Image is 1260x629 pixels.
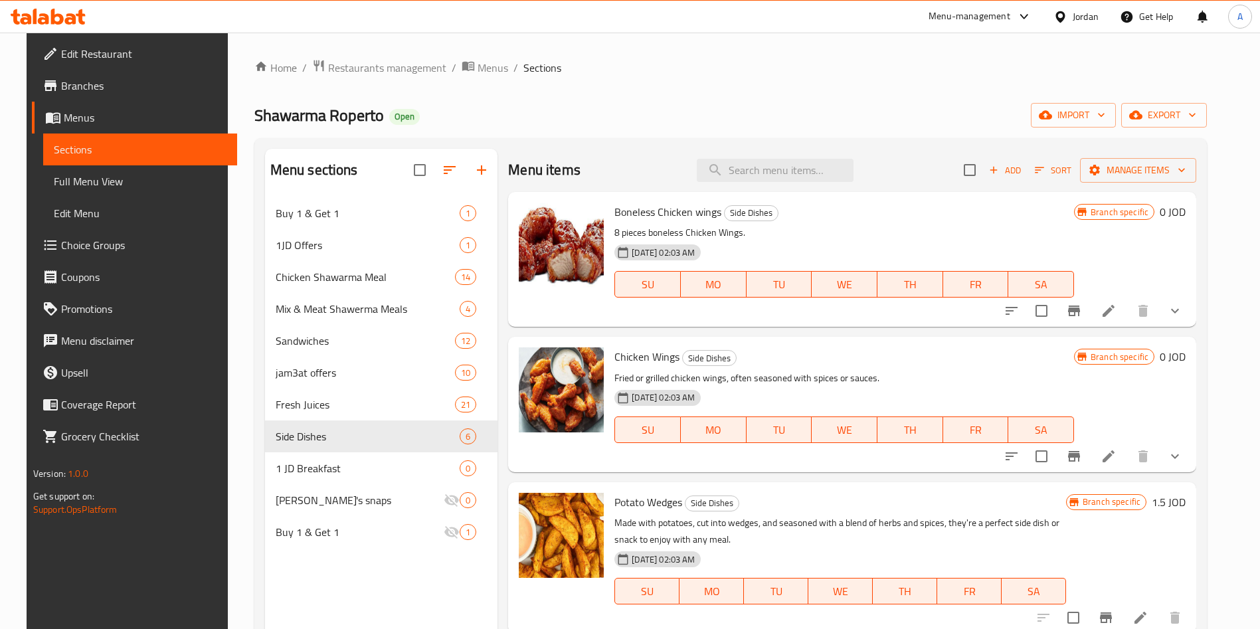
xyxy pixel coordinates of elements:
button: export [1121,103,1207,128]
h6: 0 JOD [1160,347,1186,366]
button: WE [812,271,877,298]
span: Select to update [1028,442,1055,470]
span: WE [817,420,872,440]
button: FR [943,416,1009,443]
div: Jordan [1073,9,1099,24]
div: Side Dishes [682,350,737,366]
span: [DATE] 02:03 AM [626,553,700,566]
span: WE [814,582,867,601]
span: A [1237,9,1243,24]
span: 6 [460,430,476,443]
span: SA [1007,582,1061,601]
span: Chicken Shawarma Meal [276,269,455,285]
button: SU [614,271,681,298]
span: WE [817,275,872,294]
li: / [452,60,456,76]
button: TH [877,416,943,443]
span: SU [620,420,675,440]
a: Support.OpsPlatform [33,501,118,518]
div: Menu-management [929,9,1010,25]
span: Get support on: [33,488,94,505]
div: 1JD Offers1 [265,229,498,261]
img: Potato Wedges [519,493,604,578]
span: Branch specific [1085,351,1154,363]
button: SA [1008,271,1074,298]
p: Fried or grilled chicken wings, often seasoned with spices or sauces. [614,370,1074,387]
span: import [1041,107,1105,124]
div: items [460,428,476,444]
span: Branch specific [1077,495,1146,508]
a: Full Menu View [43,165,237,197]
h2: Menu sections [270,160,358,180]
span: 1.0.0 [68,465,88,482]
div: Open [389,109,420,125]
button: SU [614,578,679,604]
button: SA [1008,416,1074,443]
span: 1 JD Breakfast [276,460,460,476]
span: [DATE] 02:03 AM [626,246,700,259]
span: MO [686,420,741,440]
span: 4 [460,303,476,315]
button: delete [1127,295,1159,327]
span: Full Menu View [54,173,226,189]
span: Mix & Meat Shawerma Meals [276,301,460,317]
div: items [455,365,476,381]
button: sort-choices [996,440,1028,472]
a: Edit Restaurant [32,38,237,70]
div: Side Dishes [724,205,778,221]
div: items [455,333,476,349]
span: TU [749,582,803,601]
div: 1 JD Breakfast0 [265,452,498,484]
a: Choice Groups [32,229,237,261]
button: sort-choices [996,295,1028,327]
span: Sort sections [434,154,466,186]
button: WE [812,416,877,443]
img: Chicken Wings [519,347,604,432]
span: TH [883,420,938,440]
span: Sandwiches [276,333,455,349]
div: items [460,492,476,508]
span: 21 [456,399,476,411]
a: Edit menu item [1101,448,1117,464]
span: jam3at offers [276,365,455,381]
div: Side Dishes6 [265,420,498,452]
nav: breadcrumb [254,59,1208,76]
span: Branch specific [1085,206,1154,219]
div: items [455,397,476,412]
span: 0 [460,494,476,507]
span: Side Dishes [685,495,739,511]
div: items [455,269,476,285]
div: Roberto's snaps [276,492,444,508]
a: Edit menu item [1101,303,1117,319]
span: FR [948,275,1004,294]
span: Edit Restaurant [61,46,226,62]
span: 12 [456,335,476,347]
span: Open [389,111,420,122]
button: Add [984,160,1026,181]
div: Fresh Juices21 [265,389,498,420]
button: Branch-specific-item [1058,295,1090,327]
p: 8 pieces boneless Chicken Wings. [614,225,1074,241]
svg: Inactive section [444,524,460,540]
nav: Menu sections [265,192,498,553]
button: TH [873,578,937,604]
span: MO [686,275,741,294]
span: export [1132,107,1196,124]
button: Sort [1032,160,1075,181]
span: Fresh Juices [276,397,455,412]
div: Buy 1 & Get 1 [276,524,444,540]
span: Select all sections [406,156,434,184]
button: MO [681,271,747,298]
a: Edit Menu [43,197,237,229]
span: FR [943,582,996,601]
span: TU [752,420,807,440]
span: Add [987,163,1023,178]
span: Upsell [61,365,226,381]
a: Edit menu item [1132,610,1148,626]
a: Branches [32,70,237,102]
div: Buy 1 & Get 1 [276,205,460,221]
span: Sort [1035,163,1071,178]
